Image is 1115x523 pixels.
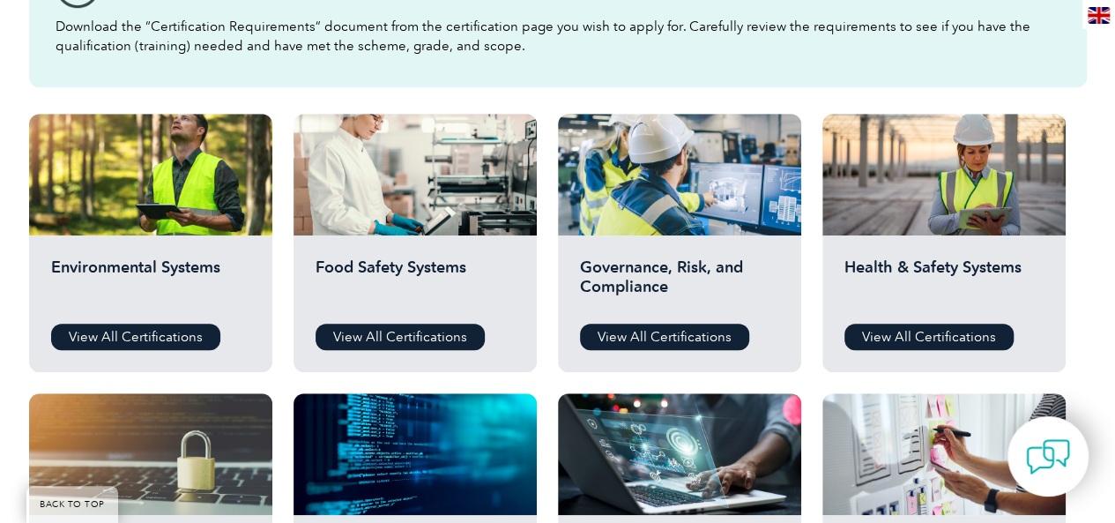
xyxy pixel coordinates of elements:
h2: Governance, Risk, and Compliance [580,258,779,310]
a: BACK TO TOP [26,486,118,523]
a: View All Certifications [316,324,485,350]
a: View All Certifications [844,324,1014,350]
img: contact-chat.png [1026,435,1070,479]
h2: Health & Safety Systems [844,258,1044,310]
img: en [1088,7,1110,24]
h2: Food Safety Systems [316,258,515,310]
h2: Environmental Systems [51,258,250,310]
a: View All Certifications [51,324,220,350]
a: View All Certifications [580,324,749,350]
p: Download the “Certification Requirements” document from the certification page you wish to apply ... [56,17,1060,56]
